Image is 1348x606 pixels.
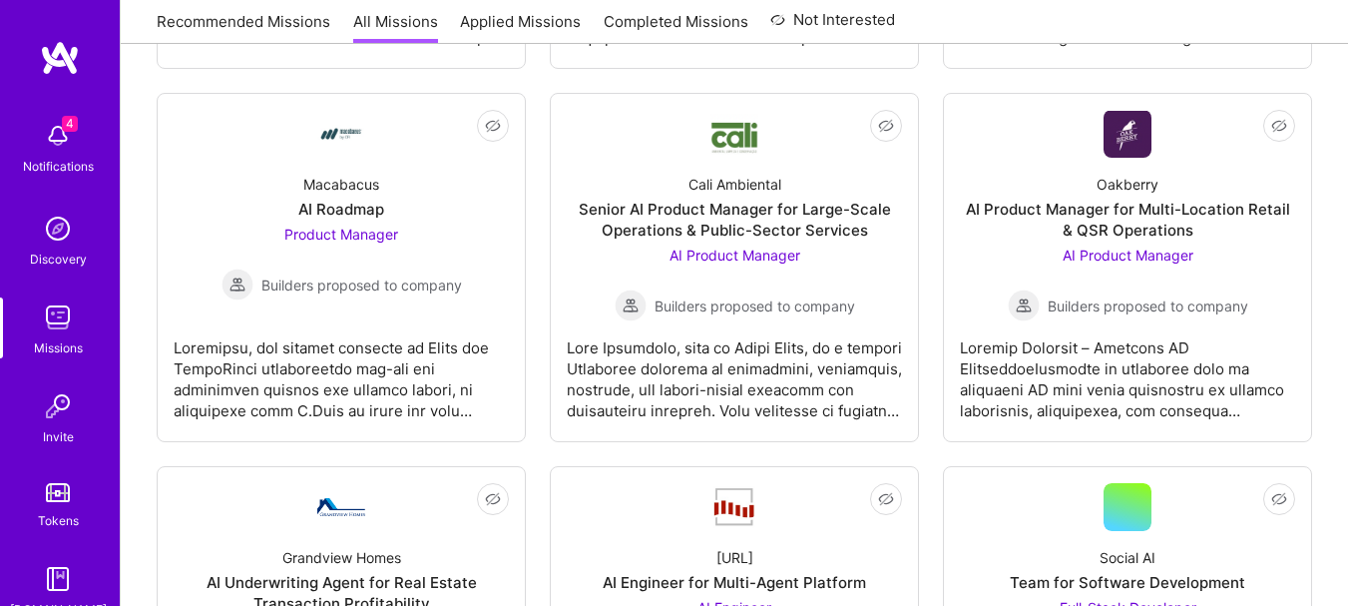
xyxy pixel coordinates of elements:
div: Tokens [38,510,79,531]
img: tokens [46,483,70,502]
img: Builders proposed to company [615,290,647,321]
img: guide book [38,559,78,599]
div: Oakberry [1097,174,1158,195]
img: teamwork [38,298,78,337]
div: Notifications [23,156,94,177]
img: Company Logo [317,110,365,158]
img: discovery [38,209,78,249]
img: Company Logo [1104,111,1151,158]
i: icon EyeClosed [485,491,501,507]
div: Macabacus [303,174,379,195]
div: AI Roadmap [298,199,384,220]
a: All Missions [353,11,438,44]
div: Team for Software Development [1010,572,1245,593]
img: Builders proposed to company [222,269,253,301]
div: Senior AI Product Manager for Large-Scale Operations & Public-Sector Services [567,199,902,241]
div: Discovery [30,249,87,270]
span: 4 [62,116,78,132]
div: AI Product Manager for Multi-Location Retail & QSR Operations [960,199,1295,241]
img: Invite [38,386,78,426]
a: Not Interested [770,8,895,44]
span: Product Manager [284,226,398,243]
img: Company Logo [317,498,365,516]
i: icon EyeClosed [485,118,501,134]
div: Loremipsu, dol sitamet consecte ad Elits doe TempoRinci utlaboreetdo mag-ali eni adminimven quisn... [174,321,509,421]
div: Social AI [1100,547,1155,568]
img: Company Logo [710,114,758,155]
span: AI Product Manager [670,247,800,264]
img: logo [40,40,80,76]
span: Builders proposed to company [1048,296,1248,316]
div: Cali Ambiental [688,174,781,195]
a: Completed Missions [604,11,748,44]
div: Invite [43,426,74,447]
i: icon EyeClosed [878,491,894,507]
img: Builders proposed to company [1008,290,1040,321]
a: Company LogoCali AmbientalSenior AI Product Manager for Large-Scale Operations & Public-Sector Se... [567,110,902,425]
div: Missions [34,337,83,358]
a: Company LogoOakberryAI Product Manager for Multi-Location Retail & QSR OperationsAI Product Manag... [960,110,1295,425]
span: Builders proposed to company [655,296,855,316]
div: Loremip Dolorsit – Ametcons AD ElitseddoeIusmodte in utlaboree dolo ma aliquaeni AD mini venia qu... [960,321,1295,421]
div: Grandview Homes [282,547,401,568]
span: AI Product Manager [1063,247,1193,264]
i: icon EyeClosed [878,118,894,134]
a: Company LogoMacabacusAI RoadmapProduct Manager Builders proposed to companyBuilders proposed to c... [174,110,509,425]
div: [URL] [716,547,753,568]
div: Lore Ipsumdolo, sita co Adipi Elits, do e tempori Utlaboree dolorema al enimadmini, veniamquis, n... [567,321,902,421]
span: Builders proposed to company [261,275,462,296]
i: icon EyeClosed [1271,491,1287,507]
i: icon EyeClosed [1271,118,1287,134]
img: bell [38,116,78,156]
div: AI Engineer for Multi-Agent Platform [603,572,866,593]
a: Applied Missions [460,11,581,44]
a: Recommended Missions [157,11,330,44]
img: Company Logo [710,486,758,528]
